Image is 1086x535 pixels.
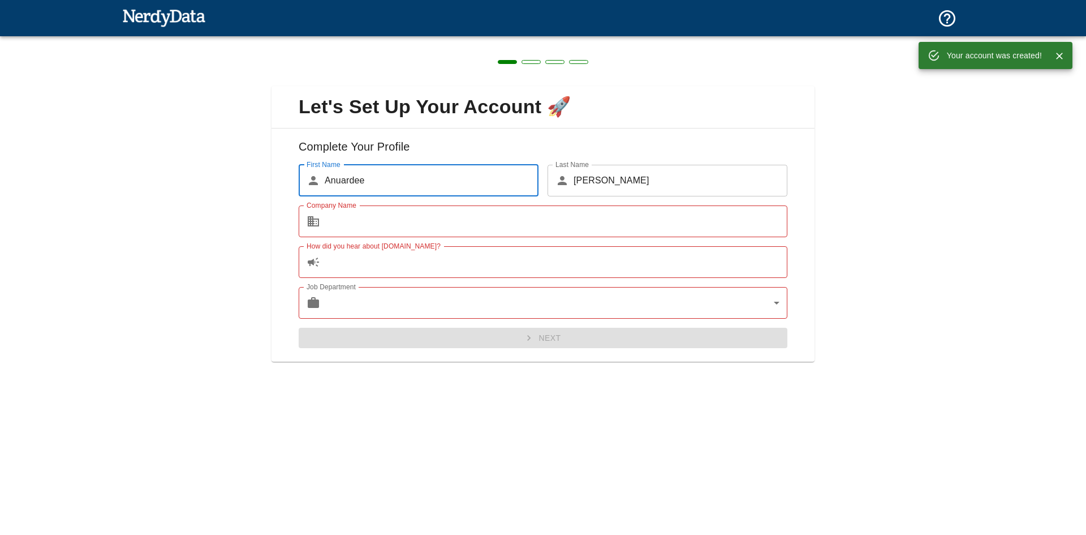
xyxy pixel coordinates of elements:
label: Last Name [555,160,589,169]
label: Company Name [307,200,356,210]
img: NerdyData.com [122,6,205,29]
button: Support and Documentation [930,2,964,35]
div: Your account was created! [947,45,1042,66]
label: Job Department [307,282,356,292]
h6: Complete Your Profile [281,138,805,165]
label: How did you hear about [DOMAIN_NAME]? [307,241,441,251]
label: First Name [307,160,341,169]
button: Close [1051,48,1068,65]
span: Let's Set Up Your Account 🚀 [281,95,805,119]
